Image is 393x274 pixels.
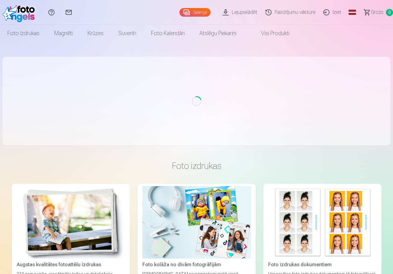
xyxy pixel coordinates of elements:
[17,160,377,171] h3: Foto izdrukas
[266,261,379,268] div: Foto izdrukas dokumentiem
[80,25,111,42] a: Krūzes
[17,186,125,259] img: Augstas kvalitātes fotoattēlu izdrukas
[179,8,211,17] a: Galerija
[142,186,251,259] img: Foto kolāža no divām fotogrāfijām
[111,25,144,42] a: Suvenīri
[244,25,297,42] a: Visi produkti
[371,9,383,16] span: Grozs
[14,261,128,268] div: Augstas kvalitātes fotoattēlu izdrukas
[140,261,253,268] div: Foto kolāža no divām fotogrāfijām
[144,25,192,42] a: Foto kalendāri
[268,186,377,259] img: Foto izdrukas dokumentiem
[386,9,393,16] span: 0
[192,25,244,42] a: Atslēgu piekariņi
[2,2,38,22] img: /fa1
[47,25,80,42] a: Magnēti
